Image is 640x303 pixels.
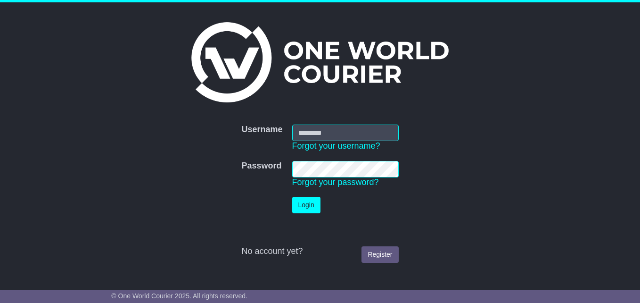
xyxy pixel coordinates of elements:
[241,125,282,135] label: Username
[191,22,449,102] img: One World
[292,177,379,187] a: Forgot your password?
[292,197,320,213] button: Login
[111,292,247,300] span: © One World Courier 2025. All rights reserved.
[292,141,380,151] a: Forgot your username?
[361,246,398,263] a: Register
[241,161,281,171] label: Password
[241,246,398,257] div: No account yet?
